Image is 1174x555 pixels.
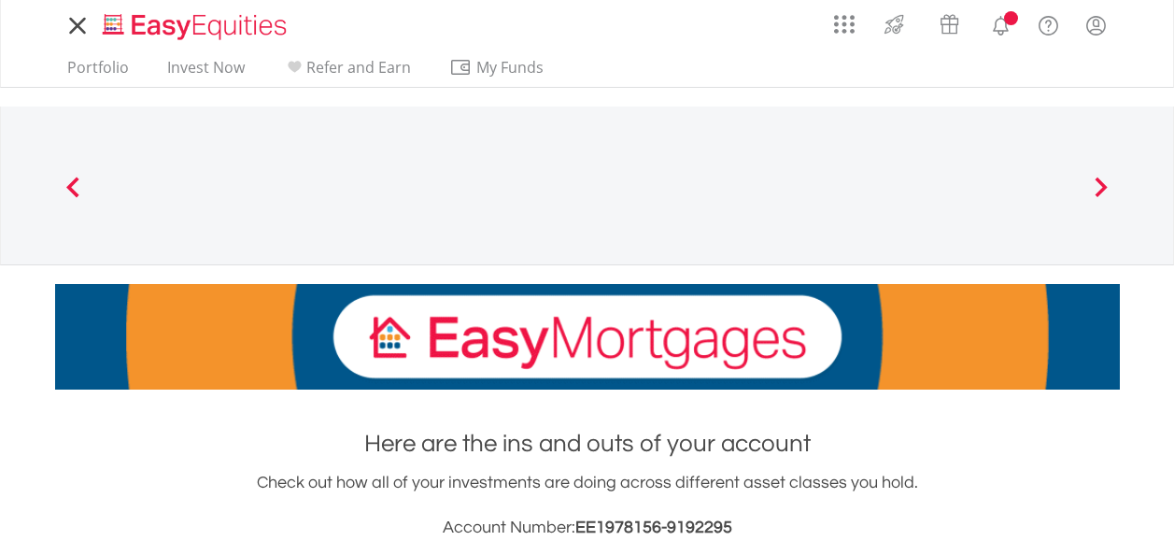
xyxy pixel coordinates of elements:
img: EasyMortage Promotion Banner [55,284,1120,390]
a: AppsGrid [822,5,867,35]
span: EE1978156-9192295 [575,519,732,536]
img: grid-menu-icon.svg [834,14,855,35]
a: FAQ's and Support [1025,5,1072,42]
h3: Account Number: [55,515,1120,541]
a: Portfolio [60,58,136,87]
a: My Profile [1072,5,1120,46]
a: Refer and Earn [276,58,418,87]
div: Check out how all of your investments are doing across different asset classes you hold. [55,470,1120,541]
span: Refer and Earn [306,57,411,78]
a: Notifications [977,5,1025,42]
span: My Funds [449,55,572,79]
img: thrive-v2.svg [879,9,910,39]
a: Invest Now [160,58,252,87]
h1: Here are the ins and outs of your account [55,427,1120,461]
a: Vouchers [922,5,977,39]
img: vouchers-v2.svg [934,9,965,39]
img: EasyEquities_Logo.png [99,11,294,42]
a: Home page [95,5,294,42]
